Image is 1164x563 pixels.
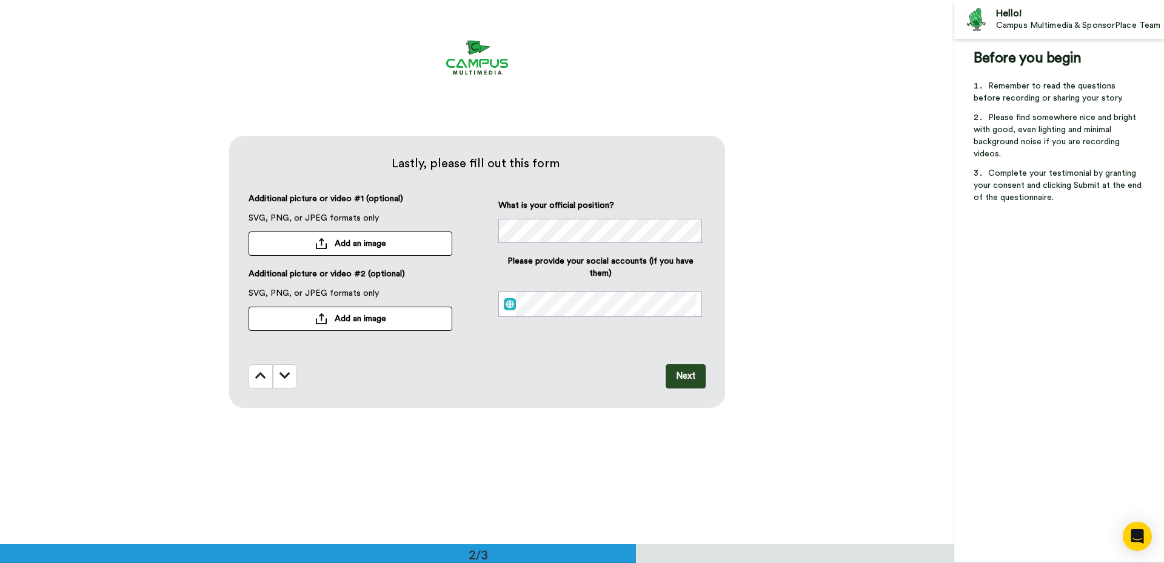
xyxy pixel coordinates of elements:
[249,287,379,307] span: SVG, PNG, or JPEG formats only
[498,255,702,291] span: Please provide your social accounts (if you have them)
[1123,522,1152,551] div: Open Intercom Messenger
[974,113,1139,158] span: Please find somewhere nice and bright with good, even lighting and minimal background noise if yo...
[249,232,452,256] button: Add an image
[996,21,1163,31] div: Campus Multimedia & SponsorPlace Team
[335,313,386,325] span: Add an image
[666,364,706,388] button: Next
[974,51,1081,65] span: Before you begin
[974,169,1144,202] span: Complete your testimonial by granting your consent and clicking Submit at the end of the question...
[504,298,516,310] img: web.svg
[249,155,702,172] span: Lastly, please fill out this form
[249,193,403,212] span: Additional picture or video #1 (optional)
[498,199,614,219] span: What is your official position?
[449,546,507,563] div: 2/3
[335,238,386,250] span: Add an image
[974,82,1123,102] span: Remember to read the questions before recording or sharing your story.
[249,307,452,331] button: Add an image
[249,212,379,232] span: SVG, PNG, or JPEG formats only
[996,8,1163,19] div: Hello!
[961,5,990,34] img: Profile Image
[249,268,405,287] span: Additional picture or video #2 (optional)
